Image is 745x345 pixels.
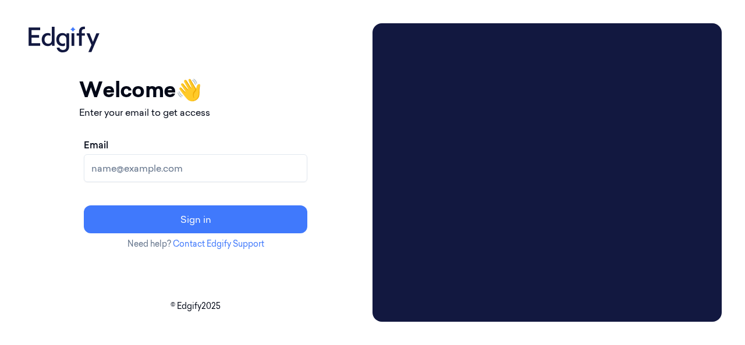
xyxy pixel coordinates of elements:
a: Contact Edgify Support [173,239,264,249]
h1: Welcome 👋 [79,74,312,105]
p: Enter your email to get access [79,105,312,119]
p: Need help? [79,238,312,250]
button: Sign in [84,205,307,233]
input: name@example.com [84,154,307,182]
p: © Edgify 2025 [23,300,368,312]
label: Email [84,138,108,152]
